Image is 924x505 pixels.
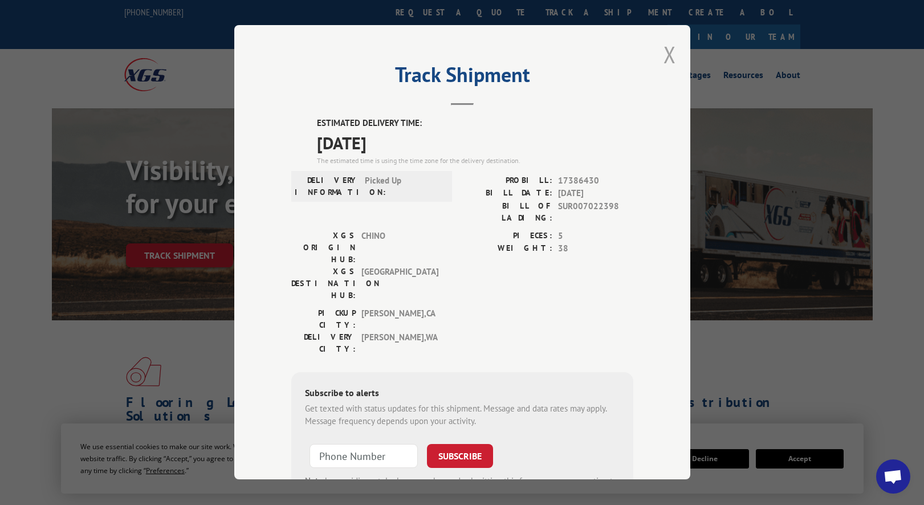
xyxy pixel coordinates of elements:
[365,174,442,198] span: Picked Up
[305,475,325,486] strong: Note:
[361,230,438,266] span: CHINO
[305,386,620,402] div: Subscribe to alerts
[427,444,493,468] button: SUBSCRIBE
[317,117,633,130] label: ESTIMATED DELIVERY TIME:
[462,187,552,200] label: BILL DATE:
[317,156,633,166] div: The estimated time is using the time zone for the delivery destination.
[291,67,633,88] h2: Track Shipment
[558,200,633,224] span: SUR007022398
[291,266,356,302] label: XGS DESTINATION HUB:
[462,200,552,224] label: BILL OF LADING:
[291,230,356,266] label: XGS ORIGIN HUB:
[664,39,676,70] button: Close modal
[558,230,633,243] span: 5
[295,174,359,198] label: DELIVERY INFORMATION:
[558,242,633,255] span: 38
[361,266,438,302] span: [GEOGRAPHIC_DATA]
[462,174,552,188] label: PROBILL:
[462,230,552,243] label: PIECES:
[558,187,633,200] span: [DATE]
[291,307,356,331] label: PICKUP CITY:
[305,402,620,428] div: Get texted with status updates for this shipment. Message and data rates may apply. Message frequ...
[291,331,356,355] label: DELIVERY CITY:
[310,444,418,468] input: Phone Number
[876,459,910,494] div: Open chat
[462,242,552,255] label: WEIGHT:
[317,130,633,156] span: [DATE]
[558,174,633,188] span: 17386430
[361,307,438,331] span: [PERSON_NAME] , CA
[361,331,438,355] span: [PERSON_NAME] , WA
